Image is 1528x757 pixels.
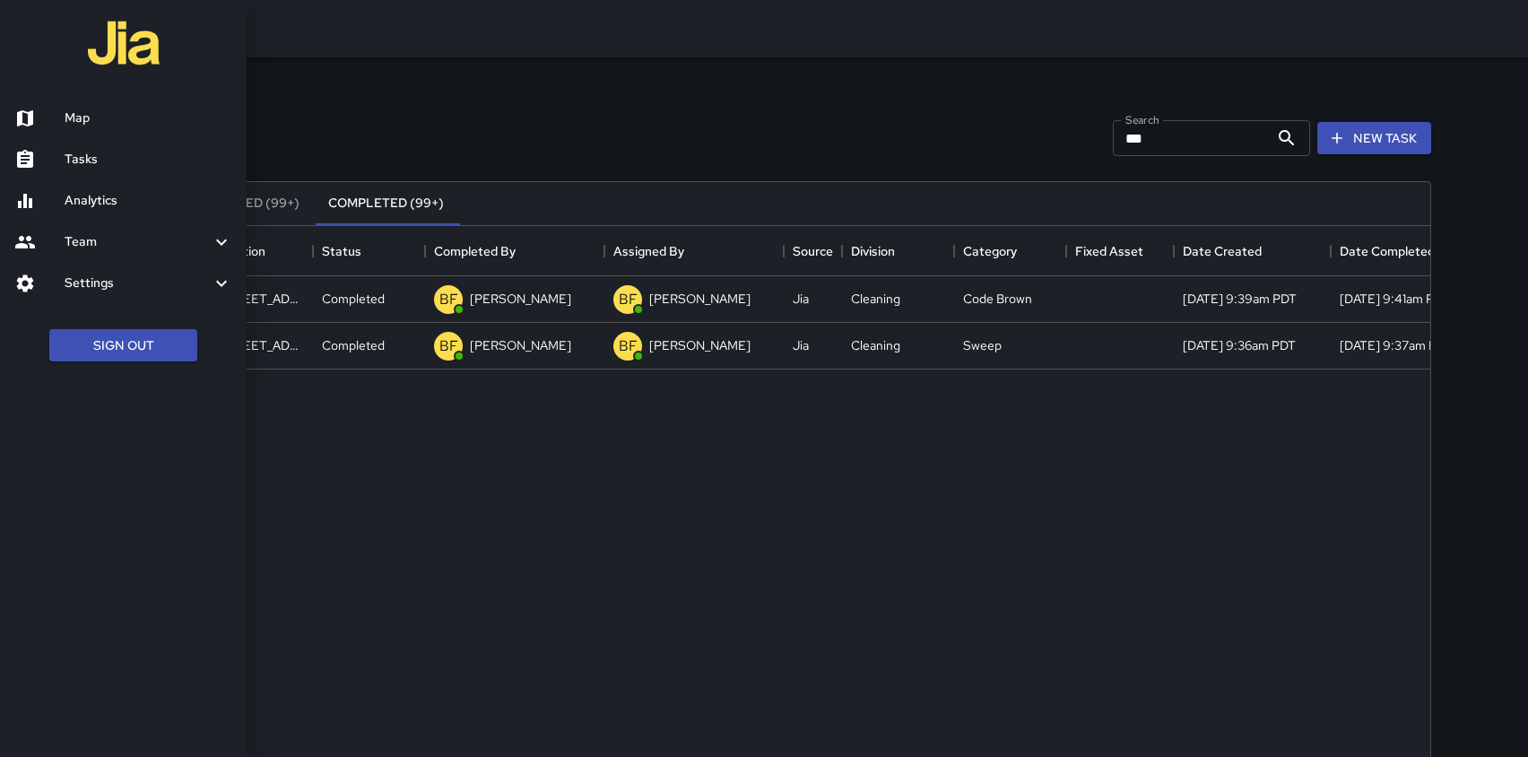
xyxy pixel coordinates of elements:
[65,191,232,211] h6: Analytics
[49,329,197,362] button: Sign Out
[65,150,232,170] h6: Tasks
[88,7,160,79] img: jia-logo
[65,274,211,293] h6: Settings
[65,109,232,128] h6: Map
[65,232,211,252] h6: Team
